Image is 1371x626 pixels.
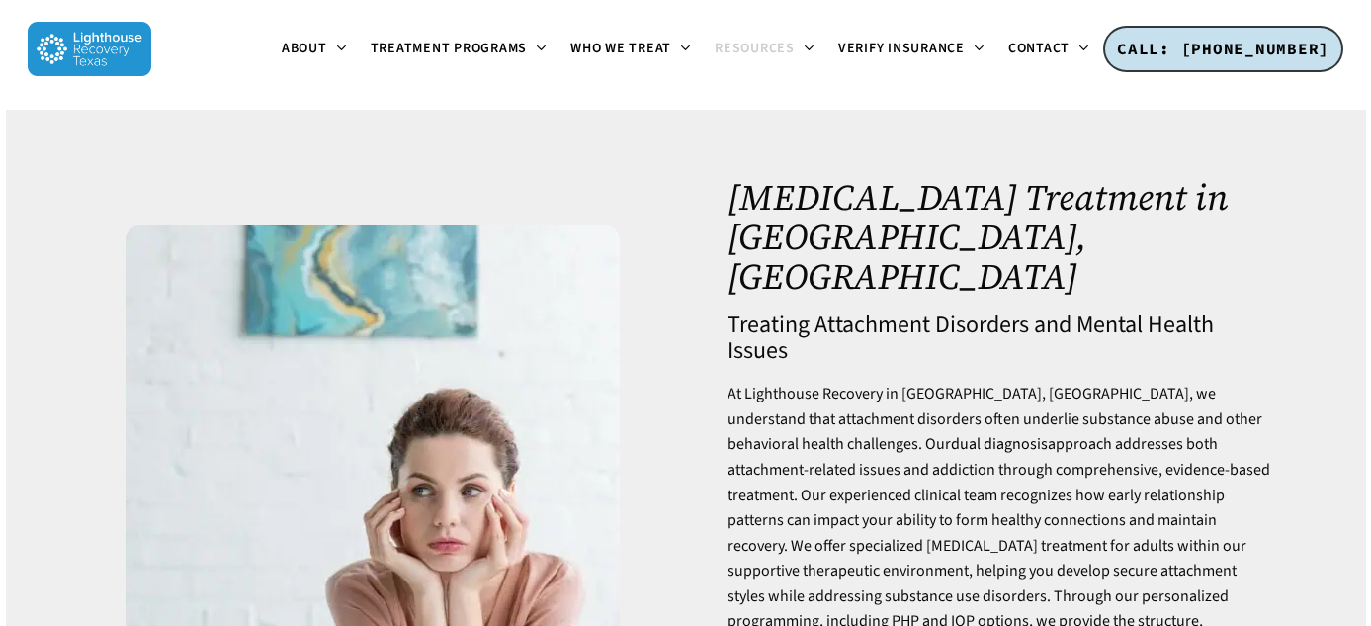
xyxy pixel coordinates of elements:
[715,39,795,58] span: Resources
[1117,39,1329,58] span: CALL: [PHONE_NUMBER]
[1008,39,1070,58] span: Contact
[270,42,359,57] a: About
[282,39,327,58] span: About
[728,313,1270,364] h4: Treating Attachment Disorders and Mental Health Issues
[558,42,703,57] a: Who We Treat
[359,42,559,57] a: Treatment Programs
[951,433,1048,455] a: dual diagnosis
[826,42,996,57] a: Verify Insurance
[28,22,151,76] img: Lighthouse Recovery Texas
[838,39,965,58] span: Verify Insurance
[371,39,528,58] span: Treatment Programs
[1103,26,1343,73] a: CALL: [PHONE_NUMBER]
[728,178,1270,296] h1: [MEDICAL_DATA] Treatment in [GEOGRAPHIC_DATA], [GEOGRAPHIC_DATA]
[703,42,826,57] a: Resources
[570,39,671,58] span: Who We Treat
[996,42,1101,57] a: Contact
